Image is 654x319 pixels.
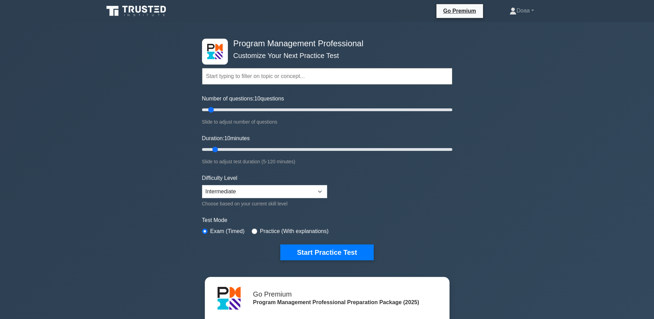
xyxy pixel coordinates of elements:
input: Start typing to filter on topic or concept... [202,68,452,85]
a: Doaa [493,4,550,18]
span: 10 [224,135,230,141]
label: Exam (Timed) [210,227,245,235]
a: Go Premium [439,7,480,15]
h4: Program Management Professional [231,39,419,49]
div: Choose based on your current skill level [202,200,327,208]
label: Duration: minutes [202,134,250,143]
label: Test Mode [202,216,452,224]
label: Number of questions: questions [202,95,284,103]
div: Slide to adjust number of questions [202,118,452,126]
label: Practice (With explanations) [260,227,329,235]
label: Difficulty Level [202,174,238,182]
span: 10 [254,96,261,101]
div: Slide to adjust test duration (5-120 minutes) [202,157,452,166]
button: Start Practice Test [280,244,373,260]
